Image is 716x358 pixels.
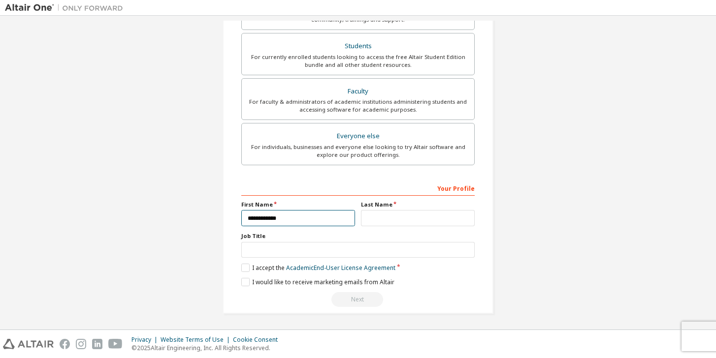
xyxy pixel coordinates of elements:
div: Your Profile [241,180,475,196]
div: For currently enrolled students looking to access the free Altair Student Edition bundle and all ... [248,53,468,69]
img: Altair One [5,3,128,13]
a: Academic End-User License Agreement [286,264,395,272]
div: Students [248,39,468,53]
p: © 2025 Altair Engineering, Inc. All Rights Reserved. [131,344,284,352]
div: Faculty [248,85,468,98]
label: I accept the [241,264,395,272]
div: For individuals, businesses and everyone else looking to try Altair software and explore our prod... [248,143,468,159]
div: Privacy [131,336,161,344]
label: Last Name [361,201,475,209]
img: facebook.svg [60,339,70,349]
label: I would like to receive marketing emails from Altair [241,278,394,286]
label: Job Title [241,232,475,240]
div: For faculty & administrators of academic institutions administering students and accessing softwa... [248,98,468,114]
div: Everyone else [248,129,468,143]
img: instagram.svg [76,339,86,349]
div: Website Terms of Use [161,336,233,344]
div: Cookie Consent [233,336,284,344]
img: youtube.svg [108,339,123,349]
img: linkedin.svg [92,339,102,349]
img: altair_logo.svg [3,339,54,349]
div: Read and acccept EULA to continue [241,292,475,307]
label: First Name [241,201,355,209]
